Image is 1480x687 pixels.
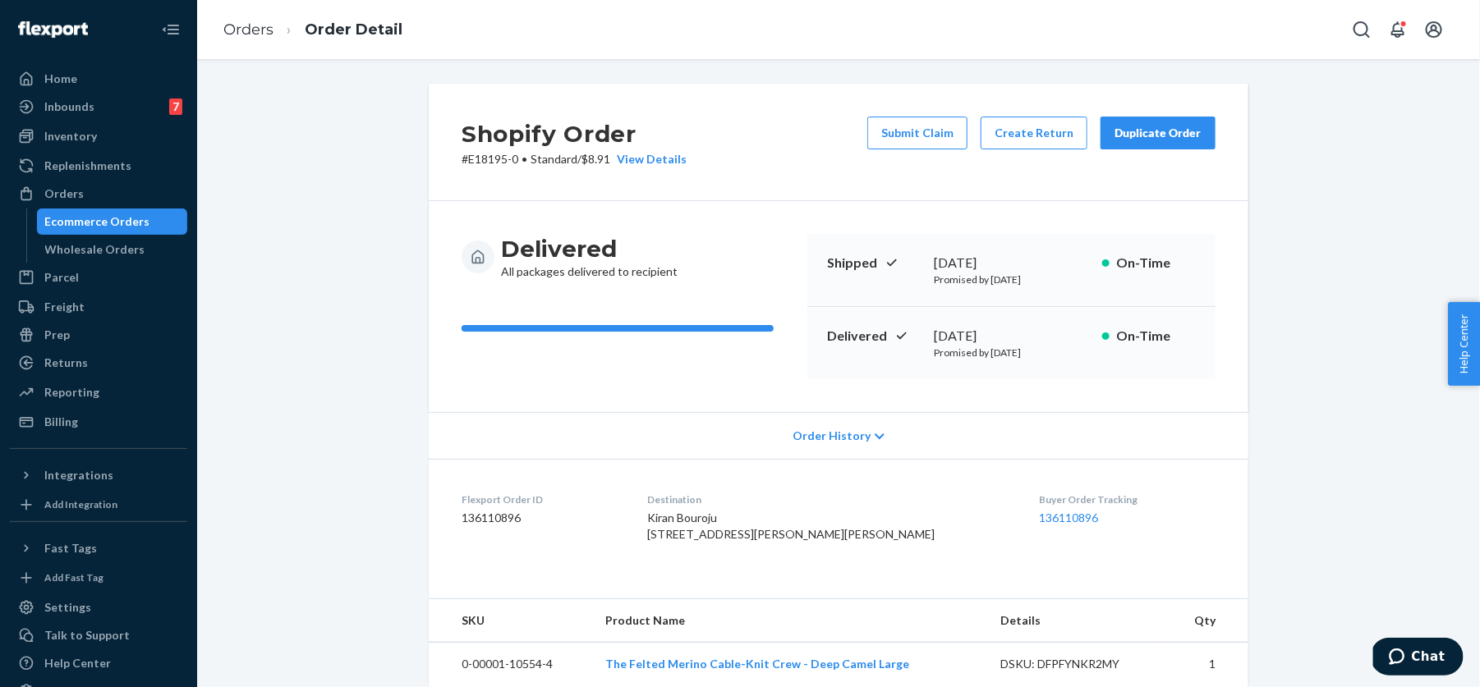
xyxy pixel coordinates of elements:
a: Settings [10,594,187,621]
p: Promised by [DATE] [934,346,1089,360]
span: Standard [531,152,577,166]
a: Billing [10,409,187,435]
button: View Details [610,151,687,167]
div: Returns [44,355,88,371]
iframe: Opens a widget where you can chat to one of our agents [1373,638,1464,679]
a: Prep [10,322,187,348]
div: Reporting [44,384,99,401]
div: Fast Tags [44,540,97,556]
ol: breadcrumbs [210,6,416,54]
a: Wholesale Orders [37,236,188,263]
dt: Flexport Order ID [462,492,621,506]
p: On-Time [1116,327,1196,346]
div: DSKU: DFPFYNKR2MY [1001,656,1156,672]
a: Freight [10,294,187,320]
button: Help Center [1448,302,1480,386]
a: Orders [10,181,187,207]
div: Inventory [44,128,97,144]
a: The Felted Merino Cable-Knit Crew - Deep Camel Large [605,657,909,671]
a: Add Fast Tag [10,568,187,588]
a: Order Detail [305,21,402,39]
span: • [522,152,527,166]
div: Add Integration [44,497,117,511]
div: Replenishments [44,158,131,174]
a: 136110896 [1039,511,1098,524]
p: On-Time [1116,254,1196,273]
th: Product Name [592,599,988,643]
a: Inventory [10,123,187,149]
a: Reporting [10,379,187,405]
div: Integrations [44,467,113,483]
button: Talk to Support [10,622,187,648]
div: Prep [44,327,70,343]
button: Open notifications [1381,13,1414,46]
h3: Delivered [501,234,678,263]
span: Kiran Bouroju [STREET_ADDRESS][PERSON_NAME][PERSON_NAME] [647,511,935,541]
div: Wholesale Orders [45,241,145,258]
th: Qty [1168,599,1248,643]
a: Help Center [10,650,187,676]
a: Inbounds7 [10,94,187,120]
p: Delivered [827,327,921,346]
div: Freight [44,299,85,315]
div: [DATE] [934,327,1089,346]
div: [DATE] [934,254,1089,273]
dt: Buyer Order Tracking [1039,492,1216,506]
div: Parcel [44,269,79,286]
h2: Shopify Order [462,117,687,151]
dd: 136110896 [462,510,621,526]
th: Details [988,599,1169,643]
td: 1 [1168,643,1248,686]
a: Replenishments [10,153,187,179]
div: Home [44,71,77,87]
div: All packages delivered to recipient [501,234,678,280]
a: Returns [10,350,187,376]
div: Add Fast Tag [44,570,103,584]
button: Close Navigation [154,13,187,46]
div: Duplicate Order [1115,125,1202,141]
a: Add Integration [10,495,187,515]
div: Orders [44,185,84,202]
a: Ecommerce Orders [37,208,188,235]
div: Talk to Support [44,627,130,643]
button: Fast Tags [10,535,187,561]
dt: Destination [647,492,1013,506]
div: Inbounds [44,98,94,115]
p: # E18195-0 / $8.91 [462,151,687,167]
div: 7 [169,98,182,115]
button: Open Search Box [1345,13,1378,46]
div: Ecommerce Orders [45,213,150,230]
button: Create Return [981,117,1087,149]
div: Billing [44,414,78,430]
th: SKU [429,599,592,643]
p: Shipped [827,254,921,273]
button: Integrations [10,462,187,488]
div: Settings [44,599,91,616]
p: Promised by [DATE] [934,273,1089,286]
span: Order History [793,428,871,444]
a: Parcel [10,264,187,291]
button: Open account menu [1418,13,1450,46]
img: Flexport logo [18,21,88,38]
a: Home [10,66,187,92]
button: Duplicate Order [1101,117,1216,149]
button: Submit Claim [867,117,968,149]
td: 0-00001-10554-4 [429,643,592,686]
a: Orders [223,21,273,39]
div: Help Center [44,655,111,671]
